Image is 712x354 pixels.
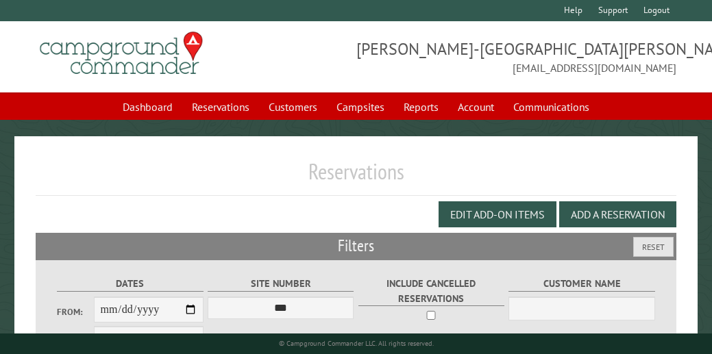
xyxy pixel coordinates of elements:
[279,339,434,348] small: © Campground Commander LLC. All rights reserved.
[57,305,93,318] label: From:
[36,27,207,80] img: Campground Commander
[356,38,677,76] span: [PERSON_NAME]-[GEOGRAPHIC_DATA][PERSON_NAME] [EMAIL_ADDRESS][DOMAIN_NAME]
[358,276,504,306] label: Include Cancelled Reservations
[260,94,326,120] a: Customers
[395,94,447,120] a: Reports
[114,94,181,120] a: Dashboard
[633,237,674,257] button: Reset
[208,276,354,292] label: Site Number
[328,94,393,120] a: Campsites
[450,94,502,120] a: Account
[508,276,654,292] label: Customer Name
[36,158,676,196] h1: Reservations
[439,201,556,227] button: Edit Add-on Items
[559,201,676,227] button: Add a Reservation
[36,233,676,259] h2: Filters
[505,94,598,120] a: Communications
[184,94,258,120] a: Reservations
[57,276,203,292] label: Dates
